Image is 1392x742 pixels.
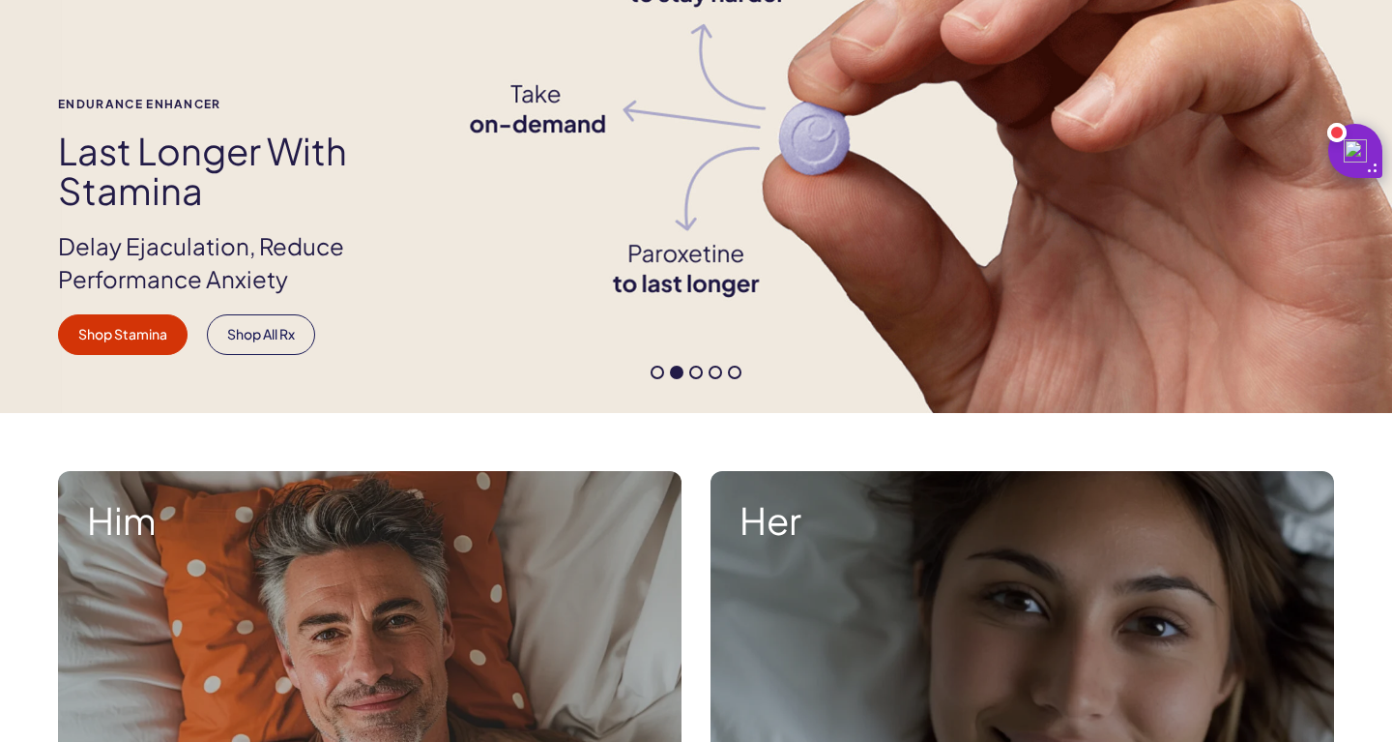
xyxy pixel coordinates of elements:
span: Endurance Enhancer [58,98,427,110]
strong: Her [739,500,1305,541]
h1: Last Longer with Stamina [58,131,427,212]
strong: Him [87,500,652,541]
p: Delay Ejaculation, Reduce Performance Anxiety [58,230,427,295]
a: Shop All Rx [207,314,315,355]
a: Shop Stamina [58,314,188,355]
